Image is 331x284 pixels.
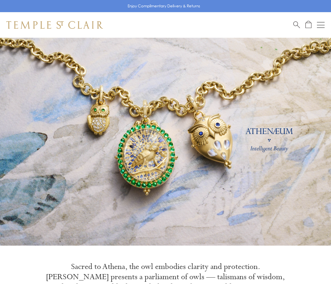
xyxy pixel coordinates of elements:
img: Temple St. Clair [6,21,103,29]
p: Enjoy Complimentary Delivery & Returns [128,3,200,9]
a: Open Shopping Bag [305,21,311,29]
button: Open navigation [317,21,325,29]
a: Search [293,21,300,29]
